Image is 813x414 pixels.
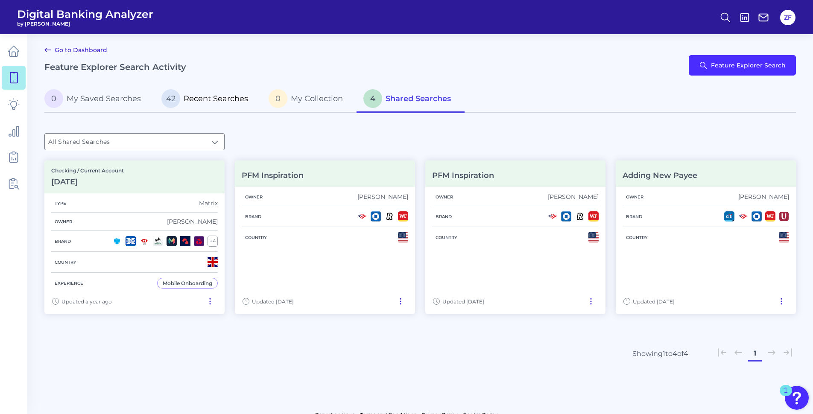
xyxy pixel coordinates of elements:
span: 0 [44,89,63,108]
button: Feature Explorer Search [689,55,796,76]
span: Updated [DATE] [252,298,294,305]
h3: PFM Inspiration [242,171,304,180]
div: [PERSON_NAME] [738,193,789,201]
span: Shared Searches [386,94,451,103]
div: Showing 1 to 4 of 4 [632,350,688,358]
span: 42 [161,89,180,108]
a: PFM InspirationOwner[PERSON_NAME]BrandCountryUpdated [DATE] [425,160,605,314]
button: 1 [748,347,762,360]
p: Checking / Current Account [51,167,124,174]
a: PFM InspirationOwner[PERSON_NAME]BrandCountryUpdated [DATE] [235,160,415,314]
a: Checking / Current Account[DATE]TypeMatrixOwner[PERSON_NAME]Brand+4CountryExperienceMobile Onboar... [44,160,225,314]
h5: Experience [51,280,87,286]
h5: Owner [623,194,647,200]
span: Recent Searches [184,94,248,103]
h5: Brand [623,214,646,219]
a: 42Recent Searches [155,86,262,113]
span: Digital Banking Analyzer [17,8,153,20]
div: Matrix [199,199,218,207]
span: Updated [DATE] [633,298,675,305]
h5: Brand [242,214,265,219]
a: 4Shared Searches [357,86,465,113]
a: Adding New PayeeOwner[PERSON_NAME]BrandCountryUpdated [DATE] [616,160,796,314]
div: [PERSON_NAME] [167,218,218,225]
span: My Saved Searches [67,94,141,103]
button: Open Resource Center, 1 new notification [785,386,809,410]
a: Go to Dashboard [44,45,107,55]
div: [PERSON_NAME] [357,193,408,201]
h5: Brand [432,214,455,219]
div: Mobile Onboarding [163,280,212,286]
span: 4 [363,89,382,108]
span: Updated a year ago [61,298,112,305]
h5: Country [51,259,80,265]
h3: [DATE] [51,177,124,187]
h5: Type [51,201,70,206]
h5: Country [432,235,461,240]
h5: Owner [51,219,76,224]
h2: Feature Explorer Search Activity [44,62,186,72]
div: 1 [784,391,788,402]
a: 0My Saved Searches [44,86,155,113]
span: My Collection [291,94,343,103]
h3: PFM Inspiration [432,171,494,180]
h3: Adding New Payee [623,171,697,180]
span: 0 [269,89,287,108]
h5: Country [242,235,270,240]
div: [PERSON_NAME] [548,193,599,201]
h5: Brand [51,239,74,244]
button: ZF [780,10,795,25]
span: Feature Explorer Search [711,62,786,69]
a: 0My Collection [262,86,357,113]
span: by [PERSON_NAME] [17,20,153,27]
span: Updated [DATE] [442,298,484,305]
h5: Owner [432,194,456,200]
h5: Owner [242,194,266,200]
h5: Country [623,235,651,240]
div: + 4 [208,236,218,247]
